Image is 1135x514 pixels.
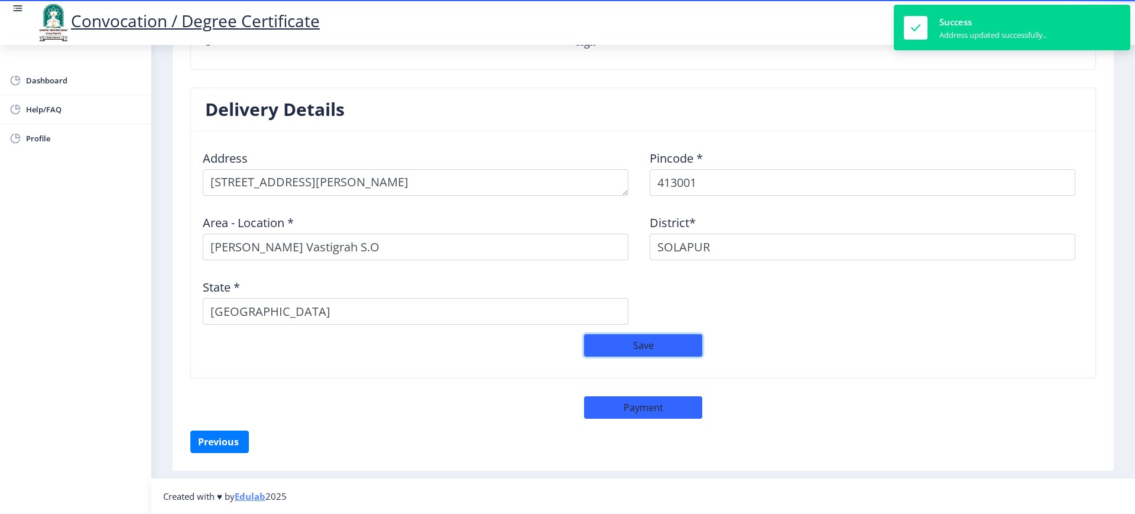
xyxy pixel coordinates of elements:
[584,334,702,357] button: Save
[203,234,628,260] input: Area - Location
[203,298,628,325] input: State
[26,131,142,146] span: Profile
[205,98,345,121] h3: Delivery Details
[35,2,71,43] img: logo
[163,490,287,502] span: Created with ♥ by 2025
[203,282,240,293] label: State *
[650,169,1075,196] input: Pincode
[235,490,265,502] a: Edulab
[939,30,1046,40] div: Address updated successfully..
[203,153,248,164] label: Address
[650,153,703,164] label: Pincode *
[650,234,1075,260] input: District
[939,16,972,28] span: Success
[650,217,696,229] label: District*
[35,9,320,32] a: Convocation / Degree Certificate
[203,217,294,229] label: Area - Location *
[26,73,142,88] span: Dashboard
[26,102,142,117] span: Help/FAQ
[190,431,249,453] button: Previous ‍
[584,396,702,419] button: Payment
